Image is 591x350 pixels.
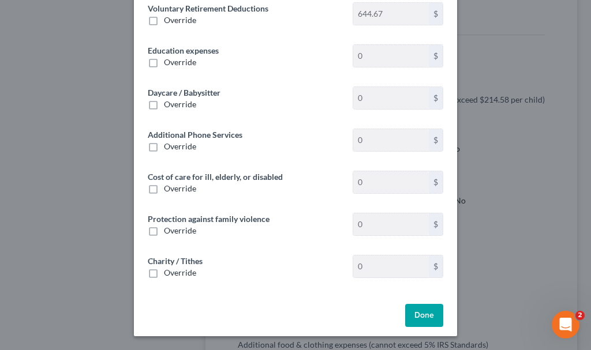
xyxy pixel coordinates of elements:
[429,213,443,235] div: $
[164,183,196,193] span: Override
[148,171,283,183] label: Cost of care for ill, elderly, or disabled
[164,99,196,109] span: Override
[164,57,196,67] span: Override
[148,213,270,225] label: Protection against family violence
[148,44,219,57] label: Education expenses
[552,311,579,338] iframe: Intercom live chat
[164,15,196,25] span: Override
[429,171,443,193] div: $
[353,171,429,193] input: 0.00
[353,3,429,25] input: 0.00
[353,87,429,109] input: 0.00
[148,255,203,267] label: Charity / Tithes
[164,141,196,151] span: Override
[353,129,429,151] input: 0.00
[429,3,443,25] div: $
[148,86,220,99] label: Daycare / Babysitter
[429,129,443,151] div: $
[353,213,429,235] input: 0.00
[429,255,443,277] div: $
[429,45,443,67] div: $
[148,2,268,14] label: Voluntary Retirement Deductions
[353,255,429,277] input: 0.00
[353,45,429,67] input: 0.00
[429,87,443,109] div: $
[164,225,196,235] span: Override
[405,304,443,327] button: Done
[575,311,585,320] span: 2
[164,268,196,277] span: Override
[148,129,242,141] label: Additional Phone Services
